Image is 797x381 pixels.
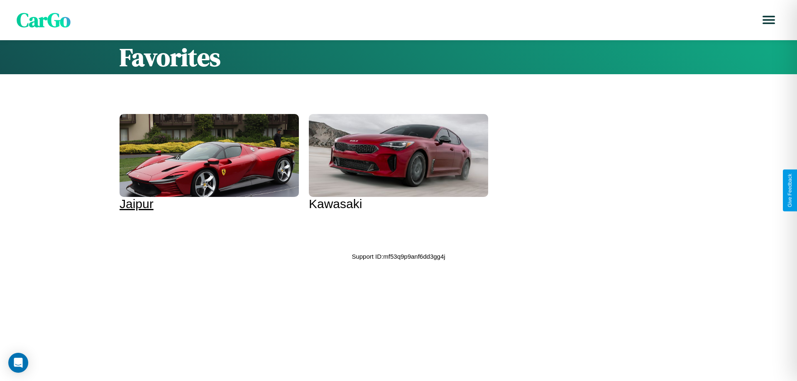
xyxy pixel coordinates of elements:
div: Kawasaki [309,197,488,211]
h1: Favorites [120,40,677,74]
div: Jaipur [120,197,299,211]
div: Give Feedback [787,174,793,207]
div: Open Intercom Messenger [8,353,28,373]
button: Open menu [757,8,780,32]
span: CarGo [17,6,71,34]
p: Support ID: mf53q9p9anf6dd3gg4j [352,251,445,262]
